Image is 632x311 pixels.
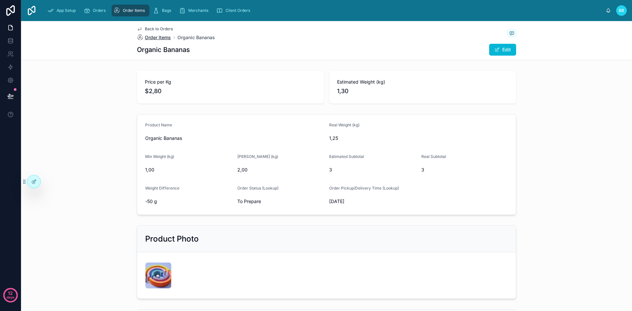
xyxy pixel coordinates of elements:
div: scrollable content [42,3,606,18]
span: Organic Bananas [145,135,324,142]
span: Weight Difference [145,186,179,191]
a: Bags [151,5,176,16]
span: Order Pickup/Delivery Time (Lookup) [329,186,399,191]
span: [PERSON_NAME] (kg) [237,154,278,159]
span: Bags [162,8,171,13]
span: Order Items [123,8,145,13]
a: Order Items [137,34,171,41]
span: Merchants [188,8,208,13]
span: App Setup [57,8,76,13]
h2: Product Photo [145,234,199,244]
img: App logo [26,5,37,16]
span: Product Name [145,122,172,127]
span: Orders [93,8,106,13]
span: 3 [421,167,508,173]
span: Real Weight (kg) [329,122,359,127]
span: 2,00 [237,167,324,173]
button: Edit [489,44,516,56]
span: 1,00 [145,167,232,173]
span: Client Orders [225,8,250,13]
span: Estimated Subtotal [329,154,364,159]
a: Orders [82,5,110,16]
span: 3 [329,167,416,173]
span: Real Subtotal [421,154,446,159]
span: $2,80 [145,87,316,96]
a: Organic Bananas [177,34,215,41]
span: To Prepare [237,198,324,205]
span: Price per Kg [145,79,316,85]
p: 12 [8,290,13,297]
span: Order Status (Lookup) [237,186,278,191]
a: Client Orders [214,5,255,16]
span: 1,25 [329,135,508,142]
span: Estimated Weight (kg) [337,79,508,85]
span: Back to Orders [145,26,173,32]
h1: Organic Bananas [137,45,190,54]
span: BB [619,8,624,13]
span: [DATE] [329,198,416,205]
a: Back to Orders [137,26,173,32]
span: 1,30 [337,87,508,96]
a: Order Items [112,5,149,16]
p: days [7,293,14,302]
a: App Setup [45,5,80,16]
span: -50 g [145,198,232,205]
span: Min Weight (kg) [145,154,174,159]
span: Order Items [145,34,171,41]
a: Merchants [177,5,213,16]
